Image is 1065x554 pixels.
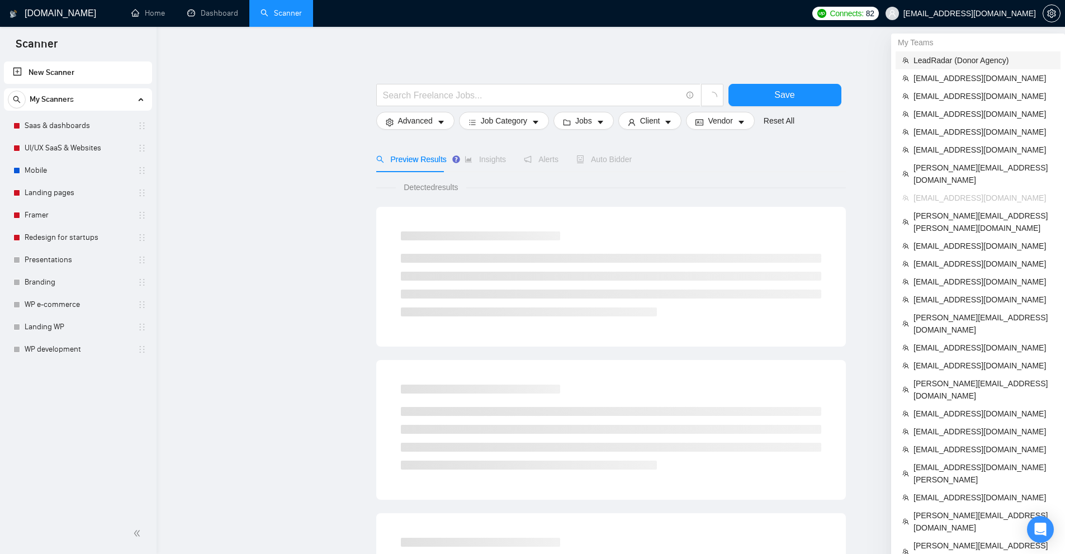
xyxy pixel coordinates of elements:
[902,243,909,249] span: team
[891,34,1065,51] div: My Teams
[524,155,532,163] span: notification
[888,10,896,17] span: user
[686,112,754,130] button: idcardVendorcaret-down
[913,293,1054,306] span: [EMAIL_ADDRESS][DOMAIN_NAME]
[25,271,131,293] a: Branding
[902,428,909,435] span: team
[138,255,146,264] span: holder
[902,75,909,82] span: team
[913,491,1054,504] span: [EMAIL_ADDRESS][DOMAIN_NAME]
[695,118,703,126] span: idcard
[913,210,1054,234] span: [PERSON_NAME][EMAIL_ADDRESS][PERSON_NAME][DOMAIN_NAME]
[138,121,146,130] span: holder
[8,91,26,108] button: search
[866,7,874,20] span: 82
[913,311,1054,336] span: [PERSON_NAME][EMAIL_ADDRESS][DOMAIN_NAME]
[902,410,909,417] span: team
[563,118,571,126] span: folder
[8,96,25,103] span: search
[576,155,584,163] span: robot
[465,155,506,164] span: Insights
[10,5,17,23] img: logo
[524,155,558,164] span: Alerts
[902,219,909,225] span: team
[913,72,1054,84] span: [EMAIL_ADDRESS][DOMAIN_NAME]
[913,276,1054,288] span: [EMAIL_ADDRESS][DOMAIN_NAME]
[618,112,682,130] button: userClientcaret-down
[25,316,131,338] a: Landing WP
[138,323,146,332] span: holder
[1043,9,1060,18] span: setting
[913,461,1054,486] span: [EMAIL_ADDRESS][DOMAIN_NAME][PERSON_NAME]
[902,470,909,477] span: team
[13,61,143,84] a: New Scanner
[640,115,660,127] span: Client
[133,528,144,539] span: double-left
[383,88,681,102] input: Search Freelance Jobs...
[187,8,238,18] a: dashboardDashboard
[902,261,909,267] span: team
[386,118,394,126] span: setting
[25,249,131,271] a: Presentations
[1027,516,1054,543] div: Open Intercom Messenger
[4,61,152,84] li: New Scanner
[902,146,909,153] span: team
[597,118,604,126] span: caret-down
[1043,4,1061,22] button: setting
[902,446,909,453] span: team
[817,9,826,18] img: upwork-logo.png
[138,166,146,175] span: holder
[532,118,539,126] span: caret-down
[687,92,694,99] span: info-circle
[913,162,1054,186] span: [PERSON_NAME][EMAIL_ADDRESS][DOMAIN_NAME]
[376,155,447,164] span: Preview Results
[830,7,863,20] span: Connects:
[902,320,909,327] span: team
[902,278,909,285] span: team
[913,425,1054,438] span: [EMAIL_ADDRESS][DOMAIN_NAME]
[553,112,614,130] button: folderJobscaret-down
[138,144,146,153] span: holder
[25,293,131,316] a: WP e-commerce
[902,195,909,201] span: team
[902,129,909,135] span: team
[628,118,636,126] span: user
[576,155,632,164] span: Auto Bidder
[913,240,1054,252] span: [EMAIL_ADDRESS][DOMAIN_NAME]
[138,300,146,309] span: holder
[25,338,131,361] a: WP development
[902,386,909,393] span: team
[774,88,794,102] span: Save
[376,155,384,163] span: search
[902,296,909,303] span: team
[913,54,1054,67] span: LeadRadar (Donor Agency)
[707,92,717,102] span: loading
[468,118,476,126] span: bars
[138,278,146,287] span: holder
[913,443,1054,456] span: [EMAIL_ADDRESS][DOMAIN_NAME]
[913,192,1054,204] span: [EMAIL_ADDRESS][DOMAIN_NAME]
[664,118,672,126] span: caret-down
[902,494,909,501] span: team
[451,154,461,164] div: Tooltip anchor
[7,36,67,59] span: Scanner
[25,137,131,159] a: UI/UX SaaS & Websites
[902,362,909,369] span: team
[913,144,1054,156] span: [EMAIL_ADDRESS][DOMAIN_NAME]
[902,93,909,100] span: team
[728,84,841,106] button: Save
[138,211,146,220] span: holder
[913,108,1054,120] span: [EMAIL_ADDRESS][DOMAIN_NAME]
[902,344,909,351] span: team
[913,126,1054,138] span: [EMAIL_ADDRESS][DOMAIN_NAME]
[376,112,455,130] button: settingAdvancedcaret-down
[138,233,146,242] span: holder
[138,188,146,197] span: holder
[437,118,445,126] span: caret-down
[913,408,1054,420] span: [EMAIL_ADDRESS][DOMAIN_NAME]
[902,171,909,177] span: team
[4,88,152,361] li: My Scanners
[902,111,909,117] span: team
[131,8,165,18] a: homeHome
[1043,9,1061,18] a: setting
